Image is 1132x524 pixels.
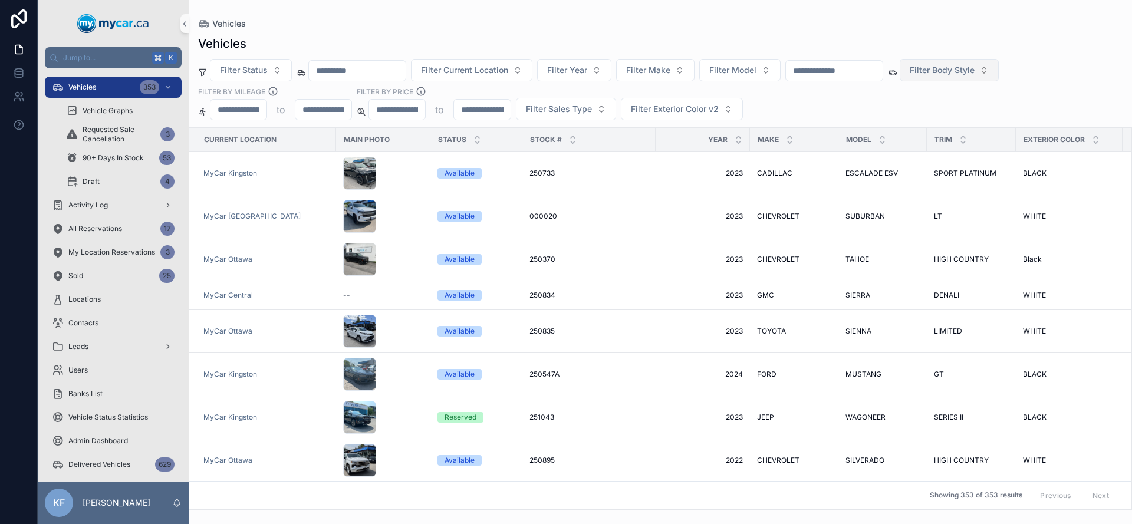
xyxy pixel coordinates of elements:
a: SIERRA [845,291,920,300]
a: MyCar [GEOGRAPHIC_DATA] [203,212,301,221]
span: CHEVROLET [757,212,799,221]
a: SPORT PLATINUM [934,169,1009,178]
div: 25 [159,269,175,283]
a: MyCar Ottawa [203,456,252,465]
span: MyCar Kingston [203,169,257,178]
a: Black [1023,255,1115,264]
span: Filter Sales Type [526,103,592,115]
span: Filter Status [220,64,268,76]
span: -- [343,291,350,300]
span: Black [1023,255,1042,264]
a: Available [437,168,515,179]
span: JEEP [757,413,774,422]
span: Model [846,135,871,144]
span: SILVERADO [845,456,884,465]
a: 2023 [663,291,743,300]
a: WHITE [1023,456,1115,465]
a: GT [934,370,1009,379]
a: MyCar Ottawa [203,327,329,336]
a: WHITE [1023,291,1115,300]
a: MyCar Central [203,291,253,300]
a: My Location Reservations3 [45,242,182,263]
a: Available [437,211,515,222]
label: FILTER BY PRICE [357,86,413,97]
span: Stock # [530,135,562,144]
a: MUSTANG [845,370,920,379]
button: Select Button [210,59,292,81]
a: Vehicle Status Statistics [45,407,182,428]
span: Banks List [68,389,103,398]
a: 000020 [529,212,649,221]
a: Available [437,254,515,265]
span: 250733 [529,169,555,178]
a: Activity Log [45,195,182,216]
span: WHITE [1023,291,1046,300]
button: Select Button [616,59,695,81]
div: Available [445,168,475,179]
a: MyCar Ottawa [203,255,329,264]
span: Users [68,365,88,375]
span: Activity Log [68,200,108,210]
span: TOYOTA [757,327,786,336]
a: JEEP [757,413,831,422]
div: 629 [155,457,175,472]
label: Filter By Mileage [198,86,265,97]
div: Available [445,326,475,337]
span: BLACK [1023,370,1047,379]
a: CHEVROLET [757,255,831,264]
span: 2023 [663,212,743,221]
span: KF [53,496,65,510]
button: Select Button [699,59,781,81]
a: -- [343,291,423,300]
span: Vehicle Status Statistics [68,413,148,422]
a: SERIES II [934,413,1009,422]
a: 2023 [663,327,743,336]
span: FORD [757,370,776,379]
div: Available [445,290,475,301]
a: All Reservations17 [45,218,182,239]
p: to [277,103,285,117]
a: TOYOTA [757,327,831,336]
a: 2023 [663,413,743,422]
a: 250547A [529,370,649,379]
span: Make [758,135,779,144]
span: MyCar Kingston [203,413,257,422]
span: Filter Make [626,64,670,76]
a: HIGH COUNTRY [934,255,1009,264]
span: HIGH COUNTRY [934,255,989,264]
a: MyCar Kingston [203,370,329,379]
a: 250895 [529,456,649,465]
p: to [435,103,444,117]
a: CHEVROLET [757,212,831,221]
span: Year [708,135,728,144]
a: Contacts [45,312,182,334]
span: 250547A [529,370,560,379]
span: Vehicles [212,18,246,29]
span: 2023 [663,169,743,178]
span: GMC [757,291,774,300]
span: Showing 353 of 353 results [930,491,1022,500]
a: TAHOE [845,255,920,264]
a: 2023 [663,255,743,264]
a: 250370 [529,255,649,264]
p: [PERSON_NAME] [83,497,150,509]
div: 17 [160,222,175,236]
span: CHEVROLET [757,456,799,465]
a: MyCar Kingston [203,169,329,178]
span: Filter Model [709,64,756,76]
span: SERIES II [934,413,963,422]
button: Select Button [411,59,532,81]
span: 2022 [663,456,743,465]
span: Delivered Vehicles [68,460,130,469]
span: Exterior Color [1024,135,1085,144]
a: Requested Sale Cancellation3 [59,124,182,145]
a: MyCar Kingston [203,413,329,422]
div: 353 [140,80,159,94]
a: 250733 [529,169,649,178]
span: GT [934,370,944,379]
span: Filter Current Location [421,64,508,76]
span: CADILLAC [757,169,792,178]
